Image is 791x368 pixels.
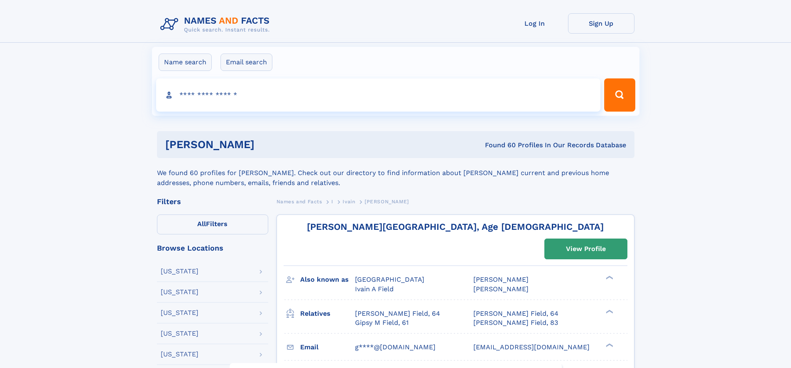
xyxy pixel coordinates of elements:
[161,268,198,275] div: [US_STATE]
[331,196,333,207] a: I
[157,13,277,36] img: Logo Names and Facts
[473,285,529,293] span: [PERSON_NAME]
[300,340,355,354] h3: Email
[545,239,627,259] a: View Profile
[157,198,268,205] div: Filters
[343,196,355,207] a: Ivain
[370,141,626,150] div: Found 60 Profiles In Our Records Database
[307,222,604,232] a: [PERSON_NAME][GEOGRAPHIC_DATA], Age [DEMOGRAPHIC_DATA]
[604,275,614,280] div: ❯
[568,13,634,34] a: Sign Up
[473,343,590,351] span: [EMAIL_ADDRESS][DOMAIN_NAME]
[331,199,333,205] span: I
[604,342,614,348] div: ❯
[473,309,558,318] a: [PERSON_NAME] Field, 64
[566,239,606,258] div: View Profile
[365,199,409,205] span: [PERSON_NAME]
[604,78,635,112] button: Search Button
[156,78,601,112] input: search input
[473,275,529,283] span: [PERSON_NAME]
[300,307,355,321] h3: Relatives
[165,139,370,150] h1: [PERSON_NAME]
[355,285,394,293] span: Ivain A Field
[473,318,558,327] a: [PERSON_NAME] Field, 83
[161,310,198,316] div: [US_STATE]
[161,351,198,358] div: [US_STATE]
[161,330,198,337] div: [US_STATE]
[604,309,614,314] div: ❯
[355,275,424,283] span: [GEOGRAPHIC_DATA]
[157,214,268,234] label: Filters
[277,196,322,207] a: Names and Facts
[197,220,206,228] span: All
[220,54,272,71] label: Email search
[161,289,198,295] div: [US_STATE]
[343,199,355,205] span: Ivain
[355,309,440,318] a: [PERSON_NAME] Field, 64
[355,318,409,327] a: Gipsy M Field, 61
[157,244,268,252] div: Browse Locations
[157,158,634,188] div: We found 60 profiles for [PERSON_NAME]. Check out our directory to find information about [PERSON...
[300,273,355,287] h3: Also known as
[159,54,212,71] label: Name search
[502,13,568,34] a: Log In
